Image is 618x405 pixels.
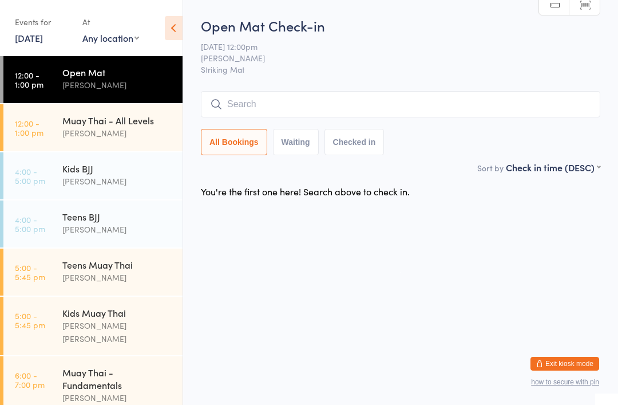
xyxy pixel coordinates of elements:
[15,371,45,389] time: 6:00 - 7:00 pm
[273,129,319,155] button: Waiting
[62,210,173,223] div: Teens BJJ
[62,175,173,188] div: [PERSON_NAME]
[3,104,183,151] a: 12:00 -1:00 pmMuay Thai - All Levels[PERSON_NAME]
[3,200,183,247] a: 4:00 -5:00 pmTeens BJJ[PERSON_NAME]
[15,167,45,185] time: 4:00 - 5:00 pm
[15,119,43,137] time: 12:00 - 1:00 pm
[82,13,139,32] div: At
[530,357,599,371] button: Exit kiosk mode
[62,78,173,92] div: [PERSON_NAME]
[201,64,600,75] span: Striking Mat
[15,32,43,44] a: [DATE]
[324,129,385,155] button: Checked in
[15,263,45,281] time: 5:00 - 5:45 pm
[201,41,583,52] span: [DATE] 12:00pm
[62,271,173,284] div: [PERSON_NAME]
[15,13,71,32] div: Events for
[3,249,183,296] a: 5:00 -5:45 pmTeens Muay Thai[PERSON_NAME]
[62,66,173,78] div: Open Mat
[3,297,183,355] a: 5:00 -5:45 pmKids Muay Thai[PERSON_NAME] [PERSON_NAME]
[201,185,410,198] div: You're the first one here! Search above to check in.
[62,162,173,175] div: Kids BJJ
[531,378,599,386] button: how to secure with pin
[15,215,45,233] time: 4:00 - 5:00 pm
[62,127,173,140] div: [PERSON_NAME]
[62,391,173,404] div: [PERSON_NAME]
[3,152,183,199] a: 4:00 -5:00 pmKids BJJ[PERSON_NAME]
[201,52,583,64] span: [PERSON_NAME]
[201,16,600,35] h2: Open Mat Check-in
[201,129,267,155] button: All Bookings
[82,32,139,44] div: Any location
[62,366,173,391] div: Muay Thai - Fundamentals
[62,306,173,319] div: Kids Muay Thai
[15,311,45,329] time: 5:00 - 5:45 pm
[15,70,43,89] time: 12:00 - 1:00 pm
[477,162,504,174] label: Sort by
[62,223,173,236] div: [PERSON_NAME]
[506,161,600,174] div: Check in time (DESC)
[201,91,600,117] input: Search
[62,114,173,127] div: Muay Thai - All Levels
[62,258,173,271] div: Teens Muay Thai
[3,56,183,103] a: 12:00 -1:00 pmOpen Mat[PERSON_NAME]
[62,319,173,345] div: [PERSON_NAME] [PERSON_NAME]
